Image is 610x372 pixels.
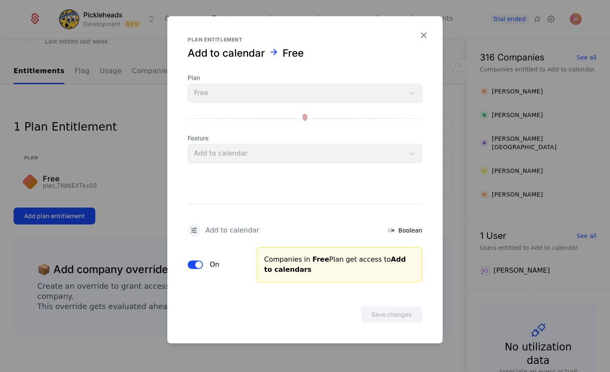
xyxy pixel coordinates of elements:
div: Add to calendar [188,46,265,60]
span: Feature [188,134,422,142]
span: Boolean [398,226,422,235]
div: Plan entitlement [188,36,422,43]
span: Free [313,255,330,263]
div: Companies in Plan get access to [264,254,415,275]
div: Free [283,46,304,60]
label: On [210,260,219,270]
div: Add to calendar [205,227,259,234]
span: Add to calendars [264,255,406,274]
button: Save changes [361,306,422,323]
span: Plan [188,74,422,82]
